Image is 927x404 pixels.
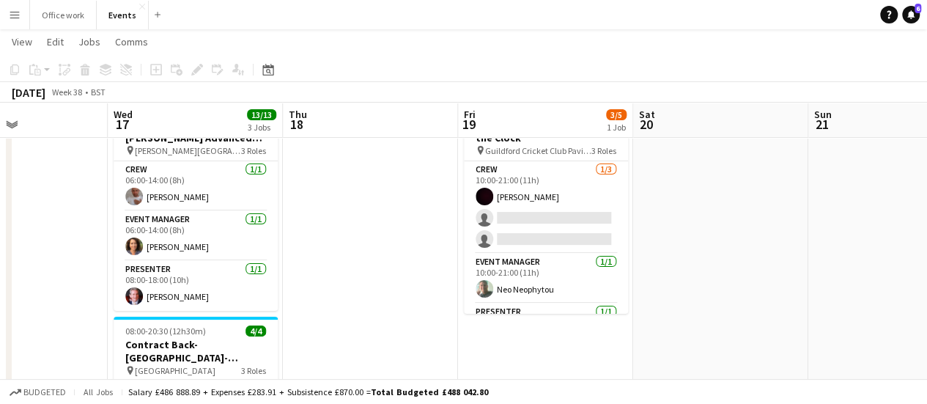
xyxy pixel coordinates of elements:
button: Budgeted [7,384,68,400]
span: 4/4 [245,326,266,337]
a: Jobs [73,32,106,51]
span: Edit [47,35,64,48]
span: Total Budgeted £488 042.80 [371,386,488,397]
div: 3 Jobs [248,122,276,133]
span: View [12,35,32,48]
span: 13/13 [247,109,276,120]
h3: Contract Back- [GEOGRAPHIC_DATA]-Animate [114,338,278,364]
span: Budgeted [23,387,66,397]
button: Events [97,1,149,29]
span: [GEOGRAPHIC_DATA] [135,365,215,376]
app-card-role: Presenter1/108:00-18:00 (10h)[PERSON_NAME] [114,261,278,311]
span: 3 Roles [241,365,266,376]
span: Sun [814,108,832,121]
span: [PERSON_NAME][GEOGRAPHIC_DATA] [135,145,241,156]
app-card-role: Event Manager1/110:00-21:00 (11h)Neo Neophytou [464,254,628,304]
app-card-role: Crew1/106:00-14:00 (8h)[PERSON_NAME] [114,161,278,211]
a: Comms [109,32,154,51]
span: 19 [462,116,476,133]
app-card-role: Presenter1/1 [464,304,628,353]
app-card-role: Crew1/310:00-21:00 (11h)[PERSON_NAME] [464,161,628,254]
span: Sat [639,108,655,121]
span: 21 [812,116,832,133]
span: 3 Roles [591,145,616,156]
a: View [6,32,38,51]
span: Wed [114,108,133,121]
span: 18 [287,116,307,133]
span: 6 [915,4,921,13]
span: 3/5 [606,109,627,120]
span: All jobs [81,386,116,397]
span: Fri [464,108,476,121]
app-job-card: 06:00-18:00 (12h)3/3Contract back- [PERSON_NAME] Advanced Materials- Chain Reaction [PERSON_NAME]... [114,97,278,311]
span: Comms [115,35,148,48]
button: Office work [30,1,97,29]
span: 08:00-20:30 (12h30m) [125,326,206,337]
div: BST [91,87,106,98]
span: 3 Roles [241,145,266,156]
span: Guildford Cricket Club Pavilion [485,145,591,156]
span: Thu [289,108,307,121]
a: 6 [902,6,920,23]
a: Edit [41,32,70,51]
span: Jobs [78,35,100,48]
span: 20 [637,116,655,133]
app-card-role: Event Manager1/106:00-14:00 (8h)[PERSON_NAME] [114,211,278,261]
div: [DATE] [12,85,45,100]
div: 1 Job [607,122,626,133]
span: 17 [111,116,133,133]
span: Week 38 [48,87,85,98]
div: Salary £486 888.89 + Expenses £283.91 + Subsistence £870.00 = [128,386,488,397]
app-job-card: 10:00-21:00 (11h)3/5Contract Back- Nviro-Beat the Clock Guildford Cricket Club Pavilion3 RolesCre... [464,97,628,314]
